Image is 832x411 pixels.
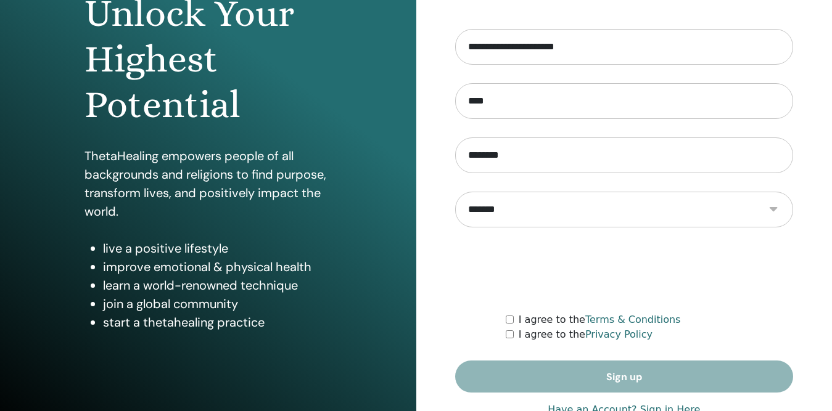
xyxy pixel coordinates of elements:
[103,276,331,295] li: learn a world-renowned technique
[103,313,331,332] li: start a thetahealing practice
[84,147,331,221] p: ThetaHealing empowers people of all backgrounds and religions to find purpose, transform lives, a...
[585,328,653,340] a: Privacy Policy
[103,258,331,276] li: improve emotional & physical health
[103,239,331,258] li: live a positive lifestyle
[585,314,680,325] a: Terms & Conditions
[103,295,331,313] li: join a global community
[519,312,681,327] label: I agree to the
[519,327,653,342] label: I agree to the
[530,246,718,294] iframe: reCAPTCHA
